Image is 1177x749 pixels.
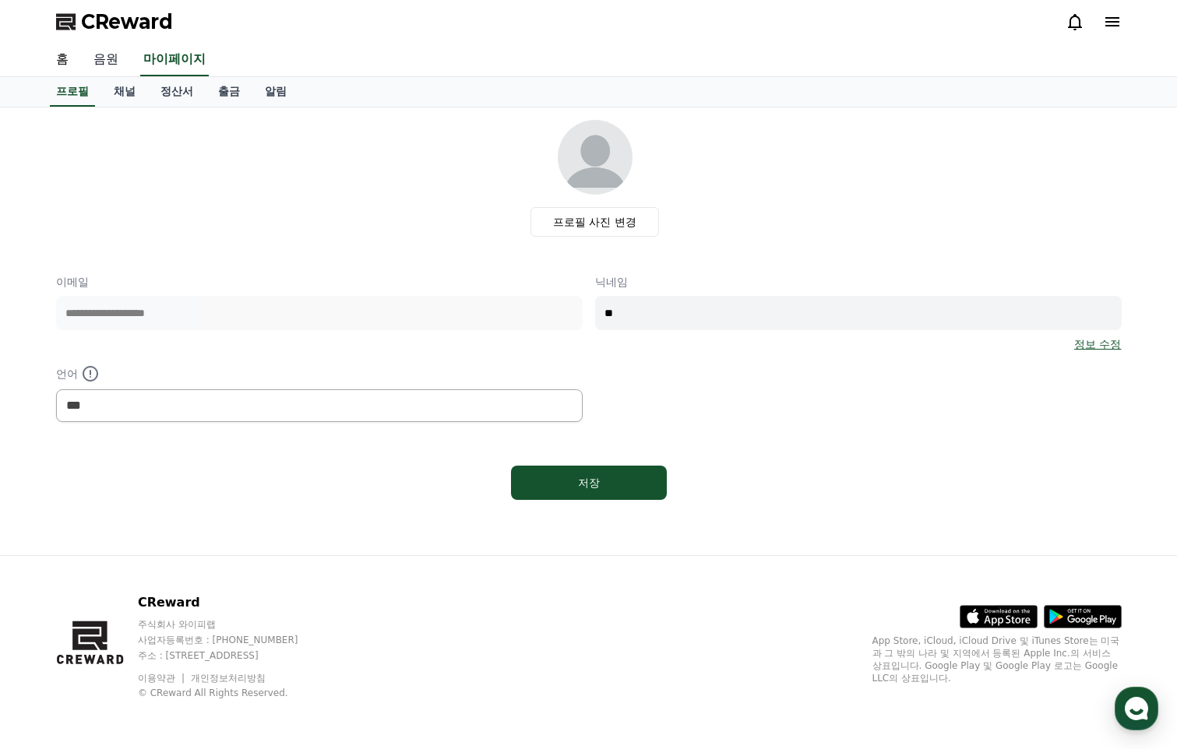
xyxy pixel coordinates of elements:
a: 홈 [44,44,81,76]
p: 닉네임 [595,274,1122,290]
p: 주식회사 와이피랩 [138,618,328,631]
p: 사업자등록번호 : [PHONE_NUMBER] [138,634,328,646]
label: 프로필 사진 변경 [530,207,659,237]
span: 홈 [49,517,58,529]
div: 저장 [542,475,636,491]
a: 홈 [5,494,103,533]
p: 언어 [56,364,583,383]
span: 대화 [143,518,161,530]
button: 저장 [511,466,667,500]
a: 개인정보처리방침 [191,673,266,684]
a: 설정 [201,494,299,533]
span: CReward [81,9,173,34]
img: profile_image [558,120,633,195]
a: 채널 [101,77,148,107]
p: App Store, iCloud, iCloud Drive 및 iTunes Store는 미국과 그 밖의 나라 및 지역에서 등록된 Apple Inc.의 서비스 상표입니다. Goo... [872,635,1122,684]
a: 대화 [103,494,201,533]
a: 정산서 [148,77,206,107]
a: 이용약관 [138,673,187,684]
a: 프로필 [50,77,95,107]
a: 알림 [252,77,299,107]
p: 이메일 [56,274,583,290]
a: 정보 수정 [1074,336,1121,352]
p: CReward [138,593,328,612]
a: 음원 [81,44,131,76]
p: 주소 : [STREET_ADDRESS] [138,649,328,662]
a: CReward [56,9,173,34]
a: 출금 [206,77,252,107]
span: 설정 [241,517,259,529]
a: 마이페이지 [140,44,209,76]
p: © CReward All Rights Reserved. [138,687,328,699]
